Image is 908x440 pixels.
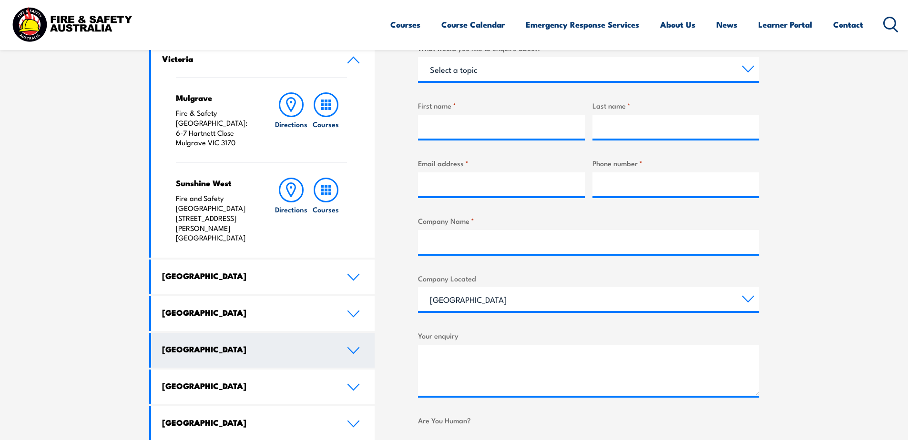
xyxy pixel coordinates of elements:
[418,330,759,341] label: Your enquiry
[390,12,420,37] a: Courses
[418,158,585,169] label: Email address
[274,92,308,148] a: Directions
[418,415,759,426] label: Are You Human?
[309,178,343,243] a: Courses
[418,100,585,111] label: First name
[151,333,375,368] a: [GEOGRAPHIC_DATA]
[151,260,375,294] a: [GEOGRAPHIC_DATA]
[309,92,343,148] a: Courses
[313,119,339,129] h6: Courses
[151,42,375,77] a: Victoria
[162,270,333,281] h4: [GEOGRAPHIC_DATA]
[526,12,639,37] a: Emergency Response Services
[592,100,759,111] label: Last name
[418,215,759,226] label: Company Name
[162,417,333,428] h4: [GEOGRAPHIC_DATA]
[176,108,255,148] p: Fire & Safety [GEOGRAPHIC_DATA]: 6-7 Hartnett Close Mulgrave VIC 3170
[758,12,812,37] a: Learner Portal
[151,296,375,331] a: [GEOGRAPHIC_DATA]
[833,12,863,37] a: Contact
[274,178,308,243] a: Directions
[162,307,333,318] h4: [GEOGRAPHIC_DATA]
[176,178,255,188] h4: Sunshine West
[660,12,695,37] a: About Us
[162,53,333,64] h4: Victoria
[592,158,759,169] label: Phone number
[162,380,333,391] h4: [GEOGRAPHIC_DATA]
[176,92,255,103] h4: Mulgrave
[275,119,307,129] h6: Directions
[313,204,339,214] h6: Courses
[176,193,255,243] p: Fire and Safety [GEOGRAPHIC_DATA] [STREET_ADDRESS][PERSON_NAME] [GEOGRAPHIC_DATA]
[716,12,737,37] a: News
[275,204,307,214] h6: Directions
[441,12,505,37] a: Course Calendar
[418,273,759,284] label: Company Located
[162,344,333,354] h4: [GEOGRAPHIC_DATA]
[151,370,375,404] a: [GEOGRAPHIC_DATA]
